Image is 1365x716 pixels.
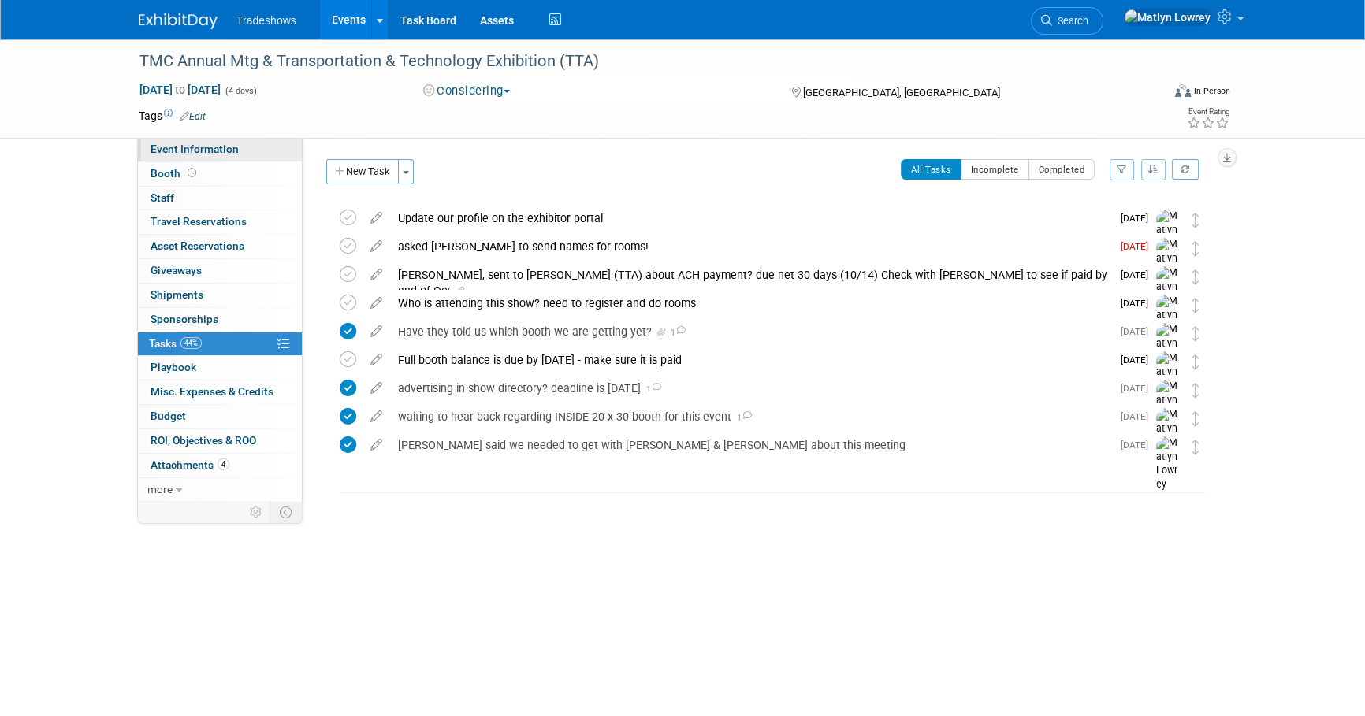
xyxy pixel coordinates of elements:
a: ROI, Objectives & ROO [138,429,302,453]
a: Budget [138,405,302,428]
i: Move task [1192,241,1199,256]
span: [DATE] [1121,411,1156,422]
i: Move task [1192,411,1199,426]
span: (4 days) [224,86,257,96]
a: edit [363,438,390,452]
a: edit [363,325,390,339]
span: Travel Reservations [151,215,247,228]
span: [DATE] [1121,298,1156,309]
span: [DATE] [DATE] [139,83,221,97]
button: All Tasks [901,159,961,180]
span: Giveaways [151,264,202,276]
a: Attachments4 [138,454,302,477]
i: Move task [1192,383,1199,398]
span: Staff [151,191,174,204]
span: [DATE] [1121,326,1156,337]
a: Booth [138,162,302,186]
span: Attachments [151,458,229,471]
div: [PERSON_NAME], sent to [PERSON_NAME] (TTA) about ACH payment? due net 30 days (10/14) Check with ... [390,262,1111,305]
img: Matlyn Lowrey [1156,351,1180,407]
i: Move task [1192,298,1199,313]
a: Sponsorships [138,308,302,332]
a: Event Information [138,138,302,161]
div: advertising in show directory? deadline is [DATE] [390,375,1111,402]
span: Event Information [151,143,239,155]
span: Tradeshows [236,14,296,27]
a: Shipments [138,284,302,307]
img: Matlyn Lowrey [1156,408,1180,464]
img: Matlyn Lowrey [1124,9,1211,26]
button: Incomplete [961,159,1029,180]
span: Search [1052,15,1088,27]
span: Budget [151,410,186,422]
i: Move task [1192,326,1199,341]
a: edit [363,410,390,424]
span: Shipments [151,288,203,301]
span: 44% [180,337,202,349]
img: ExhibitDay [139,13,218,29]
span: more [147,483,173,495]
span: Tasks [149,337,202,350]
div: Full booth balance is due by [DATE] - make sure it is paid [390,347,1111,373]
a: Giveaways [138,259,302,283]
span: Asset Reservations [151,239,244,252]
td: Tags [139,108,206,124]
span: 1 [731,413,752,423]
i: Move task [1192,440,1199,454]
a: Search [1031,7,1103,35]
a: Playbook [138,356,302,380]
span: Booth not reserved yet [184,167,199,179]
a: edit [363,353,390,367]
span: Sponsorships [151,313,218,325]
a: Edit [180,111,206,122]
span: ROI, Objectives & ROO [151,434,256,447]
span: 4 [218,458,229,470]
span: 1 [641,384,661,395]
td: Toggle Event Tabs [270,502,303,522]
img: Matlyn Lowrey [1156,210,1180,265]
img: Matlyn Lowrey [1156,266,1180,322]
a: Travel Reservations [138,210,302,234]
img: Matlyn Lowrey [1156,323,1180,379]
img: Matlyn Lowrey [1156,380,1180,436]
a: edit [363,211,390,225]
span: [DATE] [1121,383,1156,394]
div: [PERSON_NAME] said we needed to get with [PERSON_NAME] & [PERSON_NAME] about this meeting [390,432,1111,458]
span: 1 [668,328,686,338]
img: Format-Inperson.png [1175,84,1191,97]
span: [DATE] [1121,269,1156,280]
a: Asset Reservations [138,235,302,258]
img: Matlyn Lowrey [1156,238,1180,294]
span: Booth [151,167,199,180]
span: Misc. Expenses & Credits [151,385,273,398]
span: [DATE] [1121,354,1156,365]
i: Move task [1192,213,1199,228]
img: Matlyn Lowrey [1156,436,1180,492]
i: Move task [1192,269,1199,284]
i: Move task [1192,354,1199,369]
div: Event Rating [1187,108,1229,116]
span: Playbook [151,361,196,373]
a: edit [363,381,390,395]
button: Completed [1028,159,1095,180]
div: waiting to hear back regarding INSIDE 20 x 30 booth for this event [390,403,1111,430]
img: Matlyn Lowrey [1156,295,1180,351]
div: Update our profile on the exhibitor portal [390,205,1111,232]
a: Misc. Expenses & Credits [138,380,302,404]
div: TMC Annual Mtg & Transportation & Technology Exhibition (TTA) [134,47,1137,76]
div: asked [PERSON_NAME] to send names for rooms! [390,233,1111,260]
div: Have they told us which booth we are getting yet? [390,318,1111,345]
span: [DATE] [1121,213,1156,224]
span: to [173,83,188,96]
a: Tasks44% [138,332,302,356]
button: Considering [418,83,516,99]
a: more [138,478,302,502]
div: Event Format [1068,82,1230,106]
span: [DATE] [1121,440,1156,451]
div: Who is attending this show? need to register and do rooms [390,290,1111,317]
a: edit [363,239,390,254]
a: Refresh [1172,159,1199,180]
td: Personalize Event Tab Strip [243,502,270,522]
a: Staff [138,187,302,210]
span: [GEOGRAPHIC_DATA], [GEOGRAPHIC_DATA] [802,87,999,98]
